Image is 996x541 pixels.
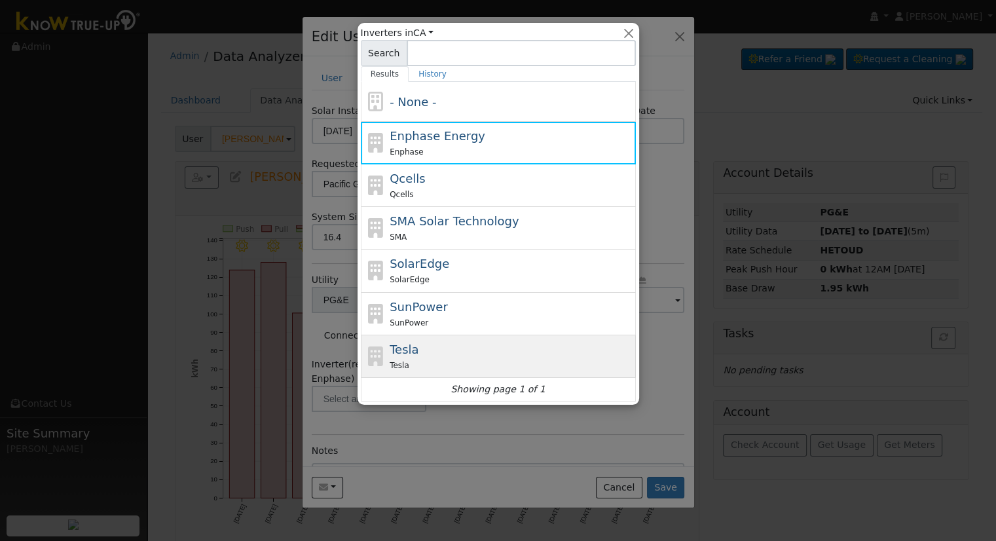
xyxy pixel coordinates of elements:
[361,66,409,82] a: Results
[361,40,407,66] span: Search
[390,275,430,284] span: SolarEdge
[390,214,519,228] span: SMA Solar Technology
[390,95,436,109] span: - None -
[451,382,545,396] i: Showing page 1 of 1
[390,361,409,370] span: Tesla
[390,147,423,157] span: Enphase
[390,129,485,143] span: Enphase Energy
[390,172,426,185] span: Qcells
[390,190,413,199] span: Qcells
[390,233,407,242] span: SMA
[390,257,449,270] span: SolarEdge
[409,66,456,82] a: History
[390,318,428,327] span: SunPower
[390,343,418,356] span: Tesla
[390,300,448,314] span: SunPower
